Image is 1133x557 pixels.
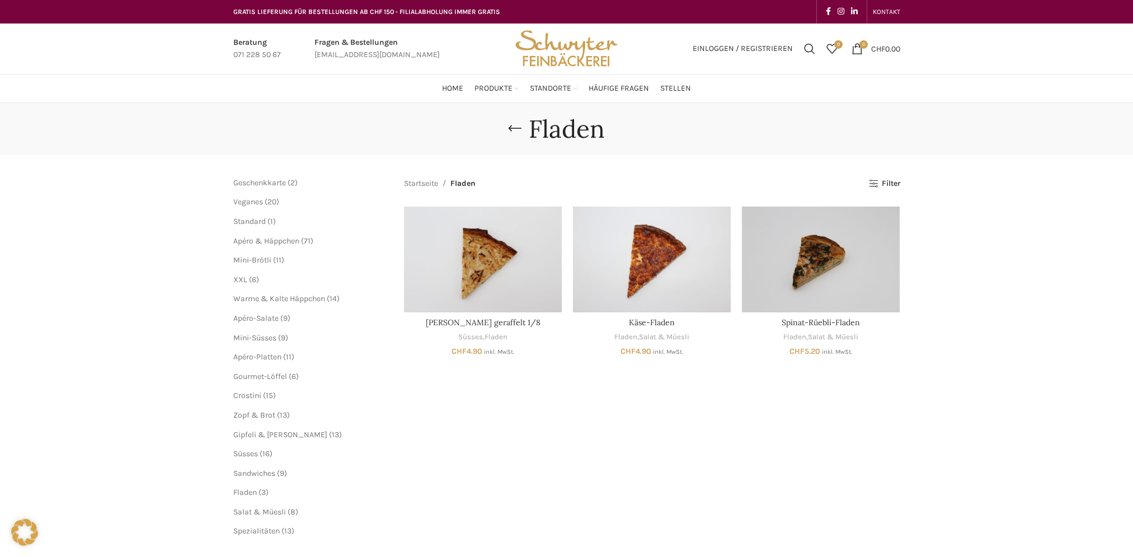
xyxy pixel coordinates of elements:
small: inkl. MwSt. [484,348,514,355]
span: 2 [290,178,295,188]
a: 0 [821,38,843,60]
span: 9 [281,333,285,343]
span: 11 [276,255,281,265]
a: Facebook social link [822,4,834,20]
a: Stellen [660,77,691,100]
a: Apfel-Fladen geraffelt 1/8 [404,207,562,312]
h1: Fladen [529,114,605,144]
a: 0 CHF0.00 [846,38,906,60]
img: Bäckerei Schwyter [511,24,621,74]
a: Mini-Süsses [233,333,276,343]
span: CHF [871,44,885,53]
span: 71 [304,236,311,246]
a: Häufige Fragen [589,77,649,100]
small: inkl. MwSt. [822,348,852,355]
span: Häufige Fragen [589,83,649,94]
a: Instagram social link [834,4,848,20]
span: 20 [267,197,276,207]
span: Stellen [660,83,691,94]
a: XXL [233,275,247,284]
span: Fladen [450,177,476,190]
a: Startseite [404,177,438,190]
span: KONTAKT [873,8,900,16]
a: Apéro-Salate [233,313,279,323]
a: Salat & Müesli [639,332,689,343]
a: Apéro-Platten [233,352,281,362]
a: Käse-Fladen [573,207,731,312]
span: 8 [290,507,295,517]
span: 6 [252,275,256,284]
span: Standorte [530,83,571,94]
span: Zopf & Brot [233,410,275,420]
span: 0 [859,40,868,49]
a: Infobox link [233,36,281,62]
a: Salat & Müesli [233,507,286,517]
a: Fladen [783,332,806,343]
a: Warme & Kalte Häppchen [233,294,325,303]
a: Infobox link [314,36,440,62]
div: Main navigation [228,77,906,100]
span: 11 [286,352,292,362]
span: 13 [280,410,287,420]
span: 9 [280,469,284,478]
a: Filter [869,179,900,189]
a: Salat & Müesli [808,332,858,343]
bdi: 5.20 [789,347,820,356]
span: CHF [789,347,805,356]
div: Meine Wunschliste [821,38,843,60]
a: Gourmet-Löffel [233,372,287,381]
span: 1 [270,217,273,226]
span: 13 [284,526,292,536]
div: , [573,332,731,343]
bdi: 4.90 [452,347,482,356]
a: Standard [233,217,266,226]
div: , [742,332,900,343]
a: Spinat-Rüebli-Fladen [742,207,900,312]
a: Gipfeli & [PERSON_NAME] [233,430,327,439]
div: Secondary navigation [867,1,906,23]
span: 6 [292,372,296,381]
a: [PERSON_NAME] geraffelt 1/8 [426,317,540,327]
span: 9 [283,313,288,323]
a: Veganes [233,197,263,207]
a: Home [442,77,463,100]
a: Sandwiches [233,469,275,478]
span: 3 [261,488,266,497]
a: Produkte [474,77,519,100]
span: CHF [620,347,636,356]
bdi: 0.00 [871,44,900,53]
span: 14 [330,294,337,303]
a: Spinat-Rüebli-Fladen [782,317,860,327]
span: 13 [332,430,339,439]
a: Spezialitäten [233,526,280,536]
div: , [404,332,562,343]
a: Crostini [233,391,261,400]
a: Geschenkkarte [233,178,286,188]
a: Mini-Brötli [233,255,271,265]
span: 0 [834,40,843,49]
span: 16 [262,449,270,458]
nav: Breadcrumb [404,177,476,190]
bdi: 4.90 [620,347,651,356]
span: GRATIS LIEFERUNG FÜR BESTELLUNGEN AB CHF 150 - FILIALABHOLUNG IMMER GRATIS [233,8,500,16]
a: Fladen [233,488,257,497]
a: Site logo [511,43,621,53]
a: Süsses [233,449,258,458]
a: Apéro & Häppchen [233,236,299,246]
a: Linkedin social link [848,4,861,20]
